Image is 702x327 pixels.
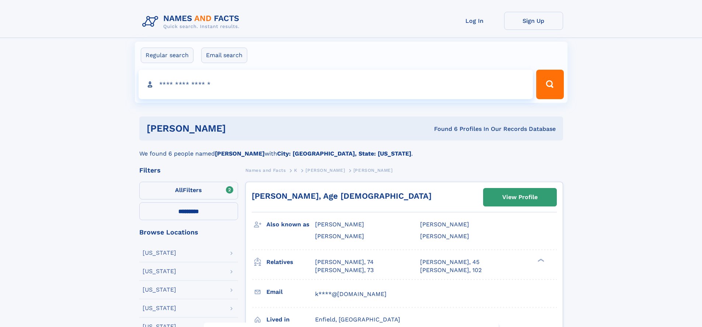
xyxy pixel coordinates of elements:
label: Email search [201,48,247,63]
label: Filters [139,182,238,199]
b: [PERSON_NAME] [215,150,265,157]
div: [US_STATE] [143,287,176,293]
a: Sign Up [504,12,563,30]
a: [PERSON_NAME] [305,166,345,175]
a: View Profile [483,188,556,206]
a: Names and Facts [245,166,286,175]
input: search input [139,70,533,99]
span: All [175,187,183,194]
img: Logo Names and Facts [139,12,245,32]
a: Log In [445,12,504,30]
a: [PERSON_NAME], 73 [315,266,374,274]
span: [PERSON_NAME] [353,168,393,173]
span: K [294,168,297,173]
span: [PERSON_NAME] [420,233,469,240]
h3: Relatives [266,256,315,268]
div: [US_STATE] [143,250,176,256]
span: [PERSON_NAME] [420,221,469,228]
a: K [294,166,297,175]
div: View Profile [502,189,538,206]
a: [PERSON_NAME], 74 [315,258,374,266]
h1: [PERSON_NAME] [147,124,330,133]
h3: Email [266,286,315,298]
button: Search Button [536,70,563,99]
span: [PERSON_NAME] [315,221,364,228]
div: We found 6 people named with . [139,140,563,158]
label: Regular search [141,48,193,63]
h3: Also known as [266,218,315,231]
div: ❯ [536,258,545,262]
span: Enfield, [GEOGRAPHIC_DATA] [315,316,400,323]
span: [PERSON_NAME] [305,168,345,173]
div: [US_STATE] [143,268,176,274]
a: [PERSON_NAME], 102 [420,266,482,274]
div: Found 6 Profiles In Our Records Database [330,125,556,133]
b: City: [GEOGRAPHIC_DATA], State: [US_STATE] [277,150,411,157]
div: Filters [139,167,238,174]
div: Browse Locations [139,229,238,236]
h3: Lived in [266,313,315,326]
a: [PERSON_NAME], 45 [420,258,479,266]
div: [US_STATE] [143,305,176,311]
a: [PERSON_NAME], Age [DEMOGRAPHIC_DATA] [252,191,432,201]
span: [PERSON_NAME] [315,233,364,240]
